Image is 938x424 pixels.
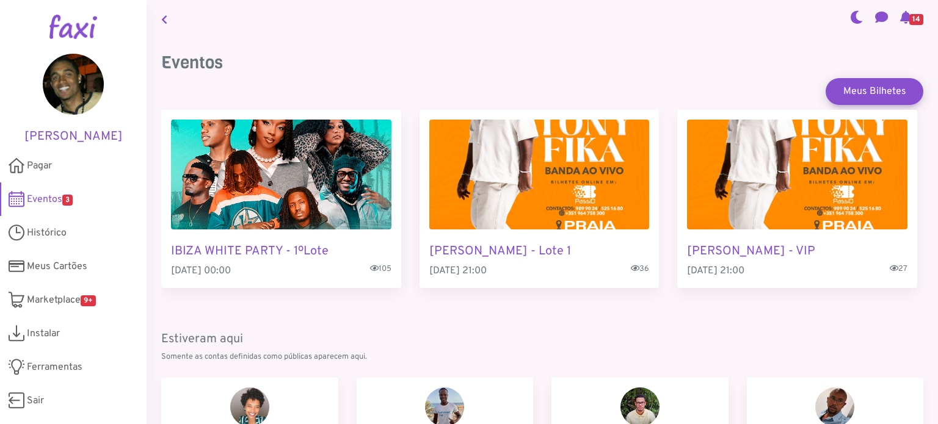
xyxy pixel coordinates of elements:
img: IBIZA WHITE PARTY - 1ºLote [171,120,391,229]
span: Marketplace [27,293,96,307]
p: [DATE] 00:00 [171,264,391,278]
a: TONY FIKA - VIP [PERSON_NAME] - VIP [DATE] 21:0027 [677,110,917,288]
span: Pagar [27,159,52,173]
span: 3 [62,195,73,206]
span: 27 [890,264,907,275]
a: TONY FIKA - Lote 1 [PERSON_NAME] - Lote 1 [DATE] 21:0036 [420,110,660,288]
span: Meus Cartões [27,259,87,274]
p: [DATE] 21:00 [687,264,907,278]
span: 9+ [81,295,96,306]
h5: Estiveram aqui [161,332,923,347]
div: 2 / 3 [420,110,660,288]
img: TONY FIKA - VIP [687,120,907,229]
a: Meus Bilhetes [826,78,923,105]
h5: [PERSON_NAME] - Lote 1 [429,244,650,259]
h5: [PERSON_NAME] - VIP [687,244,907,259]
span: Eventos [27,192,73,207]
h5: [PERSON_NAME] [18,129,128,144]
span: Histórico [27,226,67,240]
p: [DATE] 21:00 [429,264,650,278]
h5: IBIZA WHITE PARTY - 1ºLote [171,244,391,259]
img: TONY FIKA - Lote 1 [429,120,650,229]
a: [PERSON_NAME] [18,54,128,144]
div: 1 / 3 [161,110,401,288]
p: Somente as contas definidas como públicas aparecem aqui. [161,351,923,363]
span: 105 [370,264,391,275]
span: Sair [27,393,44,408]
span: 36 [631,264,649,275]
span: Ferramentas [27,360,82,375]
h3: Eventos [161,52,923,73]
span: Instalar [27,326,60,341]
a: IBIZA WHITE PARTY - 1ºLote IBIZA WHITE PARTY - 1ºLote [DATE] 00:00105 [161,110,401,288]
span: 14 [909,14,923,25]
div: 3 / 3 [677,110,917,288]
